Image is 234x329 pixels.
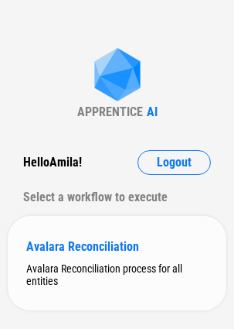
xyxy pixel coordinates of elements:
div: APPRENTICE [77,105,143,119]
div: Hello Amila ! [23,150,82,175]
span: Logout [157,156,192,169]
div: Select a workflow to execute [23,185,211,210]
div: Avalara Reconciliation process for all entities [26,262,208,287]
button: Logout [137,150,211,175]
div: AI [147,105,158,119]
div: Avalara Reconciliation [26,239,208,254]
img: Apprentice AI [86,48,148,105]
